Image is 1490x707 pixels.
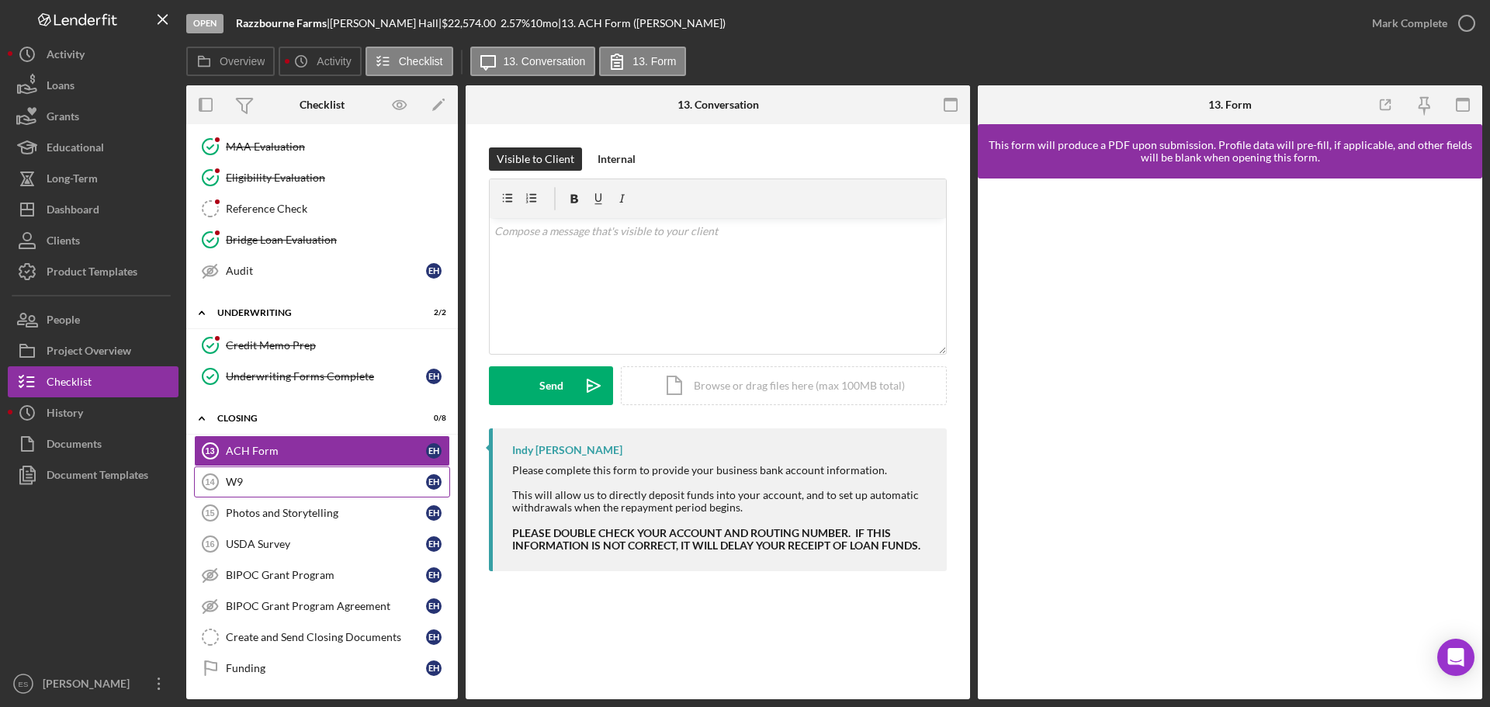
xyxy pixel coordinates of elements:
[512,526,920,552] strong: PLEASE DOUBLE CHECK YOUR ACCOUNT AND ROUTING NUMBER. IF THIS INFORMATION IS NOT CORRECT, IT WILL ...
[489,147,582,171] button: Visible to Client
[194,162,450,193] a: Eligibility Evaluation
[194,330,450,361] a: Credit Memo Prep
[226,370,426,383] div: Underwriting Forms Complete
[1208,99,1252,111] div: 13. Form
[205,508,214,518] tspan: 15
[489,366,613,405] button: Send
[279,47,361,76] button: Activity
[217,414,407,423] div: Closing
[226,600,426,612] div: BIPOC Grant Program Agreement
[194,591,450,622] a: BIPOC Grant Program AgreementEH
[418,308,446,317] div: 2 / 2
[226,631,426,643] div: Create and Send Closing Documents
[470,47,596,76] button: 13. Conversation
[220,55,265,68] label: Overview
[426,369,442,384] div: E H
[217,308,407,317] div: Underwriting
[300,99,345,111] div: Checklist
[677,99,759,111] div: 13. Conversation
[632,55,676,68] label: 13. Form
[426,567,442,583] div: E H
[19,680,29,688] text: ES
[599,47,686,76] button: 13. Form
[186,14,223,33] div: Open
[194,361,450,392] a: Underwriting Forms CompleteEH
[205,446,214,456] tspan: 13
[226,569,426,581] div: BIPOC Grant Program
[418,414,446,423] div: 0 / 8
[194,653,450,684] a: FundingEH
[194,560,450,591] a: BIPOC Grant ProgramEH
[426,629,442,645] div: E H
[1437,639,1474,676] div: Open Intercom Messenger
[226,507,426,519] div: Photos and Storytelling
[512,444,622,456] div: Indy [PERSON_NAME]
[186,47,275,76] button: Overview
[236,17,330,29] div: |
[530,17,558,29] div: 10 mo
[426,505,442,521] div: E H
[194,622,450,653] a: Create and Send Closing DocumentsEH
[442,17,501,29] div: $22,574.00
[497,147,574,171] div: Visible to Client
[504,55,586,68] label: 13. Conversation
[236,16,327,29] b: Razzbourne Farms
[986,139,1474,164] div: This form will produce a PDF upon submission. Profile data will pre-fill, if applicable, and othe...
[39,668,140,703] div: [PERSON_NAME]
[205,477,215,487] tspan: 14
[426,536,442,552] div: E H
[194,529,450,560] a: 16USDA SurveyEH
[194,255,450,286] a: AuditEH
[226,476,426,488] div: W9
[512,464,931,514] div: Please complete this form to provide your business bank account information. This will allow us t...
[8,459,178,490] button: Document Templates
[1372,8,1447,39] div: Mark Complete
[226,662,426,674] div: Funding
[330,17,442,29] div: [PERSON_NAME] Hall |
[598,147,636,171] div: Internal
[8,668,178,699] button: ES[PERSON_NAME]
[426,660,442,676] div: E H
[226,234,449,246] div: Bridge Loan Evaluation
[194,497,450,529] a: 15Photos and StorytellingEH
[558,17,726,29] div: | 13. ACH Form ([PERSON_NAME])
[194,466,450,497] a: 14W9EH
[205,539,214,549] tspan: 16
[993,194,1468,684] iframe: Lenderfit form
[194,131,450,162] a: MAA Evaluation
[194,193,450,224] a: Reference Check
[399,55,443,68] label: Checklist
[590,147,643,171] button: Internal
[501,17,530,29] div: 2.57 %
[539,366,563,405] div: Send
[1357,8,1482,39] button: Mark Complete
